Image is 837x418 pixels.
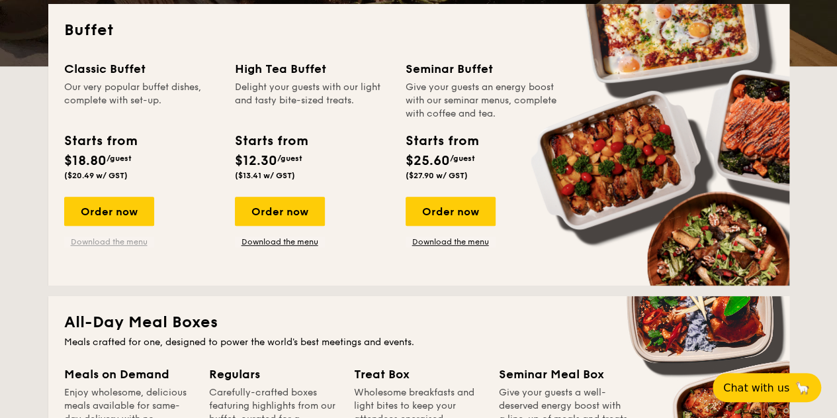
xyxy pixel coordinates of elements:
span: Chat with us [723,382,789,394]
span: 🦙 [795,380,811,395]
div: Meals crafted for one, designed to power the world's best meetings and events. [64,336,773,349]
a: Download the menu [406,236,496,247]
a: Download the menu [64,236,154,247]
div: Starts from [235,131,307,151]
div: Delight your guests with our light and tasty bite-sized treats. [235,81,390,121]
span: ($20.49 w/ GST) [64,171,128,180]
span: /guest [107,154,132,163]
button: Chat with us🦙 [713,373,821,402]
span: ($13.41 w/ GST) [235,171,295,180]
div: Treat Box [354,365,483,384]
div: Our very popular buffet dishes, complete with set-up. [64,81,219,121]
span: $25.60 [406,153,450,169]
div: Seminar Meal Box [499,365,628,384]
span: /guest [277,154,302,163]
span: $18.80 [64,153,107,169]
span: /guest [450,154,475,163]
div: Order now [64,197,154,226]
div: Order now [406,197,496,226]
div: High Tea Buffet [235,60,390,78]
div: Starts from [64,131,136,151]
span: $12.30 [235,153,277,169]
div: Meals on Demand [64,365,193,384]
span: ($27.90 w/ GST) [406,171,468,180]
h2: All-Day Meal Boxes [64,312,773,333]
a: Download the menu [235,236,325,247]
div: Give your guests an energy boost with our seminar menus, complete with coffee and tea. [406,81,560,121]
div: Order now [235,197,325,226]
div: Regulars [209,365,338,384]
div: Starts from [406,131,478,151]
div: Classic Buffet [64,60,219,78]
div: Seminar Buffet [406,60,560,78]
h2: Buffet [64,20,773,41]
